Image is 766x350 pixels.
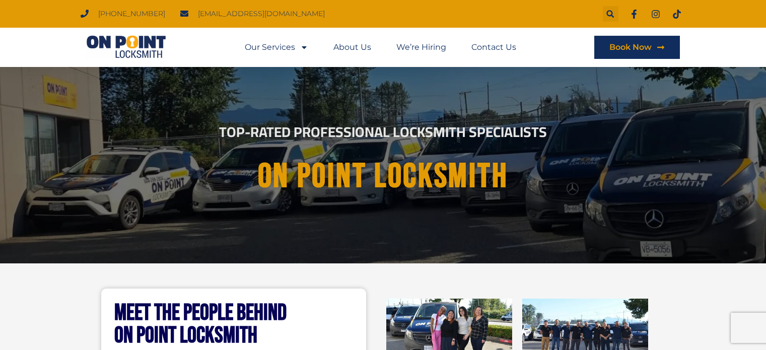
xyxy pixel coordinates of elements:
[396,36,446,59] a: We’re Hiring
[245,36,516,59] nav: Menu
[471,36,516,59] a: Contact Us
[594,36,680,59] a: Book Now
[96,7,165,21] span: [PHONE_NUMBER]
[112,158,655,195] h1: On point Locksmith
[603,6,618,22] div: Search
[333,36,371,59] a: About Us
[103,125,663,139] h2: Top-Rated Professional Locksmith Specialists
[245,36,308,59] a: Our Services
[114,302,353,347] h2: Meet the People Behind On Point Locksmith
[609,43,652,51] span: Book Now
[195,7,325,21] span: [EMAIL_ADDRESS][DOMAIN_NAME]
